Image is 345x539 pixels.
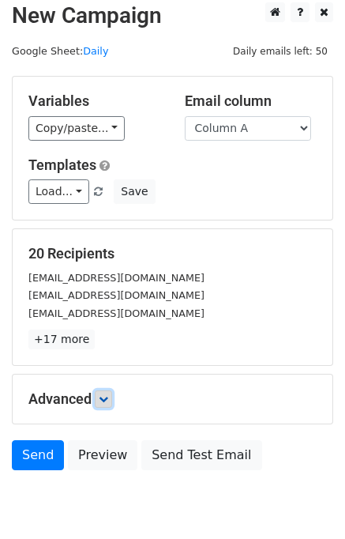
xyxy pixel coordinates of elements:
[28,390,317,408] h5: Advanced
[28,156,96,173] a: Templates
[266,463,345,539] iframe: Chat Widget
[114,179,155,204] button: Save
[12,440,64,470] a: Send
[12,2,333,29] h2: New Campaign
[141,440,261,470] a: Send Test Email
[12,45,108,57] small: Google Sheet:
[28,179,89,204] a: Load...
[185,92,317,110] h5: Email column
[28,307,204,319] small: [EMAIL_ADDRESS][DOMAIN_NAME]
[227,45,333,57] a: Daily emails left: 50
[83,45,108,57] a: Daily
[28,116,125,141] a: Copy/paste...
[68,440,137,470] a: Preview
[28,272,204,284] small: [EMAIL_ADDRESS][DOMAIN_NAME]
[28,245,317,262] h5: 20 Recipients
[28,92,161,110] h5: Variables
[227,43,333,60] span: Daily emails left: 50
[28,330,95,349] a: +17 more
[28,289,204,301] small: [EMAIL_ADDRESS][DOMAIN_NAME]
